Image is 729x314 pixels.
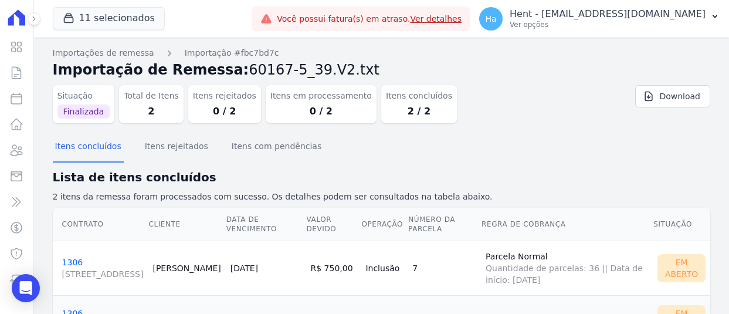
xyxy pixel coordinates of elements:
dt: Itens concluídos [386,90,452,102]
span: Você possui fatura(s) em atraso. [277,13,462,25]
a: Download [635,85,710,107]
p: Hent - [EMAIL_ADDRESS][DOMAIN_NAME] [510,8,706,20]
td: Parcela Normal [481,241,653,295]
td: [PERSON_NAME] [148,241,225,295]
button: Itens concluídos [53,132,124,163]
button: 11 selecionados [53,7,165,29]
dt: Itens em processamento [270,90,372,102]
th: Situação [653,208,710,241]
a: Ver detalhes [410,14,462,23]
button: Ha Hent - [EMAIL_ADDRESS][DOMAIN_NAME] Ver opções [470,2,729,35]
dd: 2 / 2 [386,104,452,119]
dd: 2 [124,104,179,119]
nav: Breadcrumb [53,47,710,59]
th: Contrato [53,208,148,241]
th: Valor devido [306,208,361,241]
dd: 0 / 2 [270,104,372,119]
a: Importação #fbc7bd7c [185,47,279,59]
p: Ver opções [510,20,706,29]
span: [STREET_ADDRESS] [62,268,144,280]
th: Número da Parcela [408,208,481,241]
dt: Situação [57,90,110,102]
p: 2 itens da remessa foram processados com sucesso. Os detalhes podem ser consultados na tabela aba... [53,191,710,203]
span: 60167-5_39.V2.txt [249,62,379,78]
button: Itens com pendências [229,132,324,163]
span: Finalizada [57,104,110,119]
div: Em Aberto [657,254,706,282]
span: Quantidade de parcelas: 36 || Data de início: [DATE] [486,262,648,286]
th: Operação [361,208,408,241]
th: Cliente [148,208,225,241]
dd: 0 / 2 [193,104,256,119]
td: R$ 750,00 [306,241,361,295]
td: 7 [408,241,481,295]
th: Data de Vencimento [226,208,306,241]
th: Regra de Cobrança [481,208,653,241]
div: Open Intercom Messenger [12,274,40,302]
a: Importações de remessa [53,47,154,59]
button: Itens rejeitados [143,132,211,163]
dt: Total de Itens [124,90,179,102]
td: [DATE] [226,241,306,295]
span: Ha [485,15,496,23]
a: 1306[STREET_ADDRESS] [62,258,144,280]
dt: Itens rejeitados [193,90,256,102]
h2: Importação de Remessa: [53,59,710,80]
td: Inclusão [361,241,408,295]
h2: Lista de itens concluídos [53,168,710,186]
